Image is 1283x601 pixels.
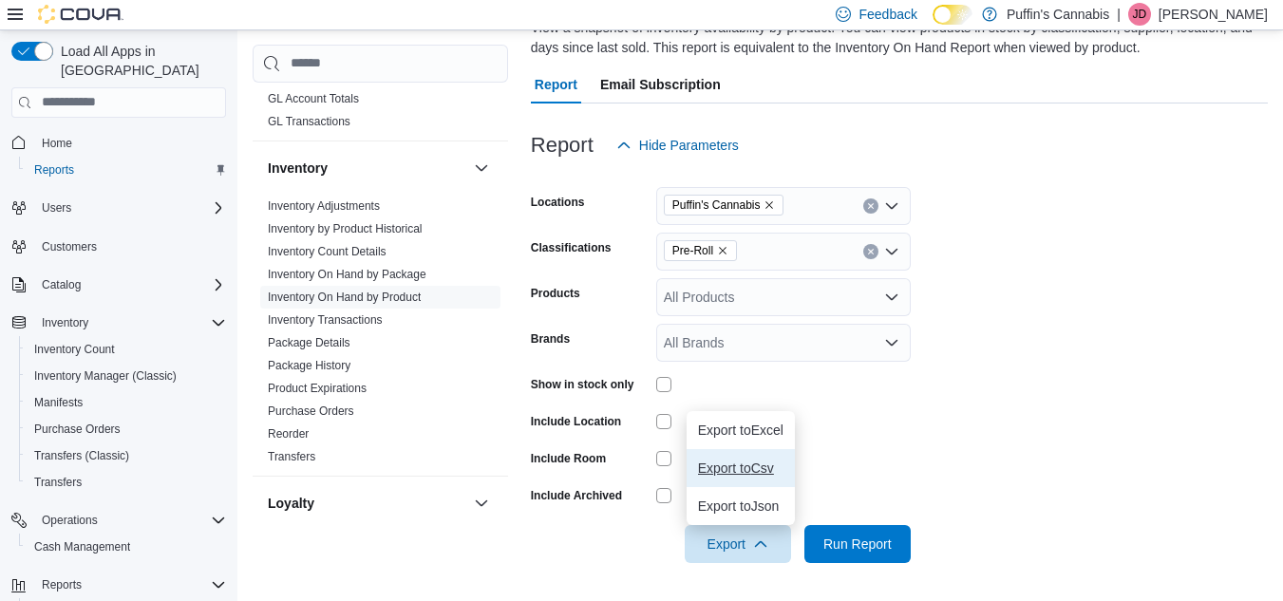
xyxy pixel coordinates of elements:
[609,126,746,164] button: Hide Parameters
[19,157,234,183] button: Reports
[268,382,367,395] a: Product Expirations
[34,368,177,384] span: Inventory Manager (Classic)
[27,471,226,494] span: Transfers
[268,426,309,441] span: Reorder
[268,336,350,349] a: Package Details
[27,391,226,414] span: Manifests
[823,535,892,554] span: Run Report
[531,18,1258,58] div: View a snapshot of inventory availability by product. You can view products in stock by classific...
[34,197,79,219] button: Users
[858,5,916,24] span: Feedback
[1128,3,1151,26] div: Justin Dicks
[34,539,130,554] span: Cash Management
[27,391,90,414] a: Manifests
[664,195,784,216] span: Puffin's Cannabis
[19,534,234,560] button: Cash Management
[27,444,137,467] a: Transfers (Classic)
[19,336,234,363] button: Inventory Count
[27,365,184,387] a: Inventory Manager (Classic)
[53,42,226,80] span: Load All Apps in [GEOGRAPHIC_DATA]
[19,416,234,442] button: Purchase Orders
[685,525,791,563] button: Export
[4,310,234,336] button: Inventory
[531,331,570,347] label: Brands
[687,487,795,525] button: Export toJson
[27,535,138,558] a: Cash Management
[27,444,226,467] span: Transfers (Classic)
[804,525,911,563] button: Run Report
[268,290,421,305] span: Inventory On Hand by Product
[687,449,795,487] button: Export toCsv
[34,131,226,155] span: Home
[664,240,737,261] span: Pre-Roll
[27,159,226,181] span: Reports
[698,498,783,514] span: Export to Json
[268,359,350,372] a: Package History
[34,422,121,437] span: Purchase Orders
[268,449,315,464] span: Transfers
[268,404,354,419] span: Purchase Orders
[268,313,383,327] a: Inventory Transactions
[268,494,466,513] button: Loyalty
[42,136,72,151] span: Home
[4,272,234,298] button: Catalog
[933,25,934,26] span: Dark Mode
[268,267,426,282] span: Inventory On Hand by Package
[19,389,234,416] button: Manifests
[698,423,783,438] span: Export to Excel
[884,198,899,214] button: Open list of options
[470,157,493,179] button: Inventory
[672,241,713,260] span: Pre-Roll
[268,92,359,105] a: GL Account Totals
[34,573,89,596] button: Reports
[268,335,350,350] span: Package Details
[34,273,226,296] span: Catalog
[268,381,367,396] span: Product Expirations
[884,335,899,350] button: Open list of options
[531,240,612,255] label: Classifications
[268,245,387,258] a: Inventory Count Details
[42,315,88,330] span: Inventory
[34,395,83,410] span: Manifests
[27,535,226,558] span: Cash Management
[27,418,226,441] span: Purchase Orders
[34,132,80,155] a: Home
[42,513,98,528] span: Operations
[34,448,129,463] span: Transfers (Classic)
[268,404,354,418] a: Purchase Orders
[268,450,315,463] a: Transfers
[268,199,380,213] a: Inventory Adjustments
[531,286,580,301] label: Products
[531,134,594,157] h3: Report
[268,221,423,236] span: Inventory by Product Historical
[34,235,104,258] a: Customers
[884,290,899,305] button: Open list of options
[535,66,577,103] span: Report
[531,195,585,210] label: Locations
[687,411,795,449] button: Export toExcel
[27,338,226,361] span: Inventory Count
[1007,3,1109,26] p: Puffin's Cannabis
[268,494,314,513] h3: Loyalty
[4,233,234,260] button: Customers
[268,115,350,128] a: GL Transactions
[268,268,426,281] a: Inventory On Hand by Package
[531,377,634,392] label: Show in stock only
[42,239,97,254] span: Customers
[27,338,123,361] a: Inventory Count
[4,129,234,157] button: Home
[268,198,380,214] span: Inventory Adjustments
[19,469,234,496] button: Transfers
[268,244,387,259] span: Inventory Count Details
[933,5,972,25] input: Dark Mode
[27,159,82,181] a: Reports
[1159,3,1268,26] p: [PERSON_NAME]
[27,471,89,494] a: Transfers
[1117,3,1121,26] p: |
[698,460,783,476] span: Export to Csv
[253,530,508,583] div: Loyalty
[1133,3,1147,26] span: JD
[764,199,775,211] button: Remove Puffin's Cannabis from selection in this group
[600,66,721,103] span: Email Subscription
[27,418,128,441] a: Purchase Orders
